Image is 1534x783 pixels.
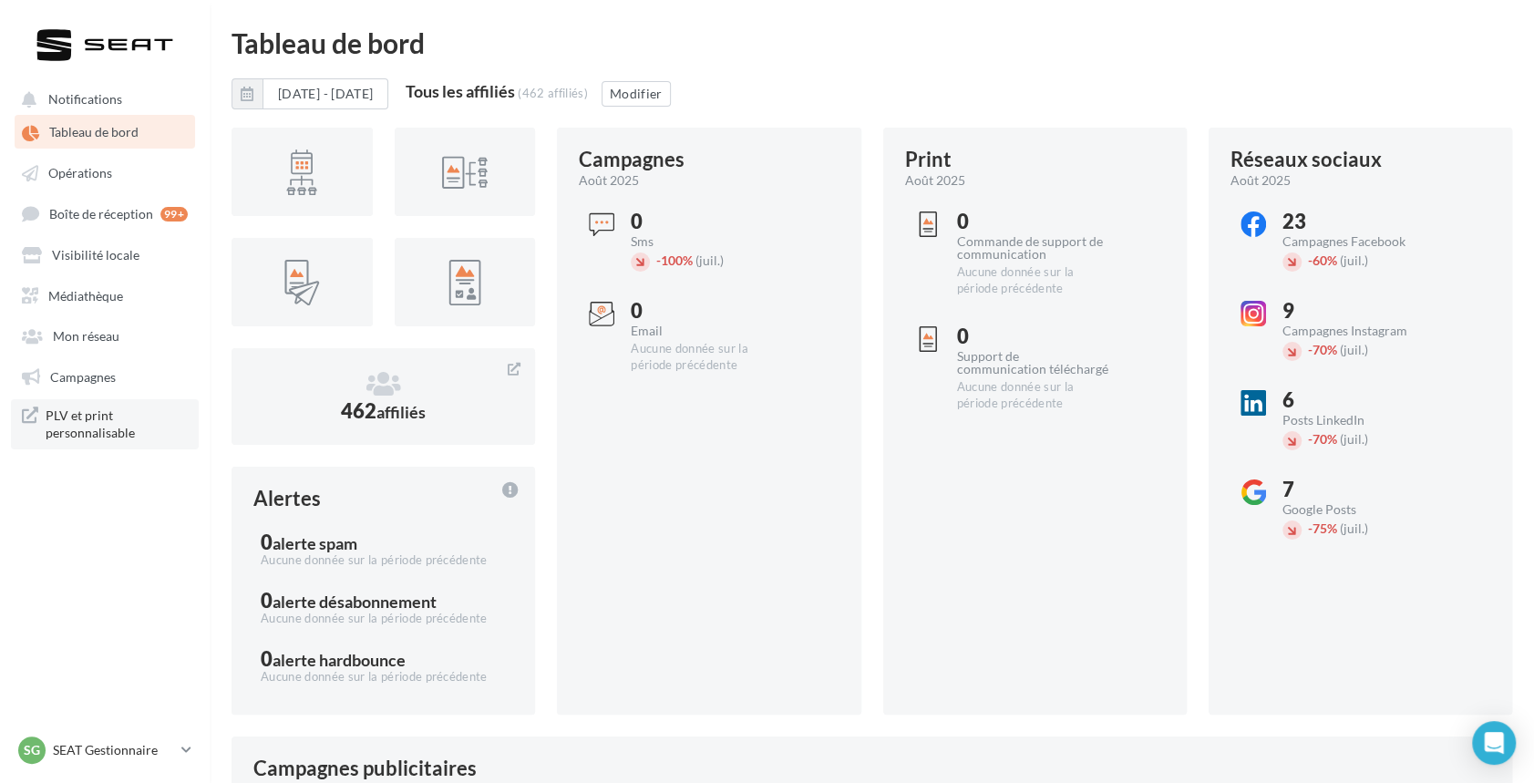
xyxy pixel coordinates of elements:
[261,611,506,627] div: Aucune donnée sur la période précédente
[11,318,199,351] a: Mon réseau
[273,535,357,551] div: alerte spam
[1282,211,1435,232] div: 23
[1340,431,1368,447] span: (juil.)
[602,81,671,107] button: Modifier
[15,733,195,768] a: SG SEAT Gestionnaire
[261,669,506,685] div: Aucune donnée sur la période précédente
[263,78,388,109] button: [DATE] - [DATE]
[1282,301,1435,321] div: 9
[1308,252,1313,268] span: -
[957,211,1109,232] div: 0
[261,552,506,569] div: Aucune donnée sur la période précédente
[24,741,40,759] span: SG
[905,171,965,190] span: août 2025
[1282,325,1435,337] div: Campagnes Instagram
[579,149,685,170] div: Campagnes
[1308,431,1313,447] span: -
[50,368,116,384] span: Campagnes
[49,206,153,222] span: Boîte de réception
[253,489,321,509] div: Alertes
[905,149,952,170] div: Print
[11,156,199,189] a: Opérations
[49,125,139,140] span: Tableau de bord
[11,359,199,392] a: Campagnes
[1230,149,1382,170] div: Réseaux sociaux
[631,301,783,321] div: 0
[1230,171,1291,190] span: août 2025
[11,237,199,270] a: Visibilité locale
[53,741,174,759] p: SEAT Gestionnaire
[341,398,426,423] span: 462
[1282,390,1435,410] div: 6
[261,532,506,552] div: 0
[1340,520,1368,536] span: (juil.)
[579,171,639,190] span: août 2025
[1308,520,1337,536] span: 75%
[1308,431,1337,447] span: 70%
[1340,342,1368,357] span: (juil.)
[957,235,1109,261] div: Commande de support de communication
[11,399,199,449] a: PLV et print personnalisable
[232,78,388,109] button: [DATE] - [DATE]
[518,86,588,100] div: (462 affiliés)
[1308,252,1337,268] span: 60%
[11,278,199,311] a: Médiathèque
[1472,721,1516,765] div: Open Intercom Messenger
[957,264,1109,297] div: Aucune donnée sur la période précédente
[631,235,783,248] div: Sms
[48,287,123,303] span: Médiathèque
[11,115,199,148] a: Tableau de bord
[631,341,783,374] div: Aucune donnée sur la période précédente
[1282,479,1435,500] div: 7
[1282,235,1435,248] div: Campagnes Facebook
[160,207,188,222] div: 99+
[52,247,139,263] span: Visibilité locale
[695,252,724,268] span: (juil.)
[406,83,515,99] div: Tous les affiliés
[1308,342,1337,357] span: 70%
[631,211,783,232] div: 0
[46,407,188,442] span: PLV et print personnalisable
[48,165,112,180] span: Opérations
[376,402,426,422] span: affiliés
[11,196,199,230] a: Boîte de réception 99+
[273,593,437,610] div: alerte désabonnement
[48,91,122,107] span: Notifications
[1308,520,1313,536] span: -
[656,252,661,268] span: -
[656,252,693,268] span: 100%
[1340,252,1368,268] span: (juil.)
[273,652,406,668] div: alerte hardbounce
[253,758,477,778] div: Campagnes publicitaires
[631,325,783,337] div: Email
[957,350,1109,376] div: Support de communication téléchargé
[1282,414,1435,427] div: Posts LinkedIn
[1282,503,1435,516] div: Google Posts
[957,379,1109,412] div: Aucune donnée sur la période précédente
[53,328,119,344] span: Mon réseau
[957,326,1109,346] div: 0
[261,649,506,669] div: 0
[232,29,1512,57] div: Tableau de bord
[1308,342,1313,357] span: -
[261,591,506,611] div: 0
